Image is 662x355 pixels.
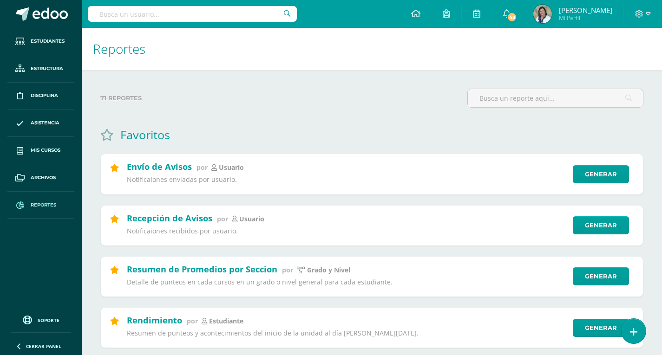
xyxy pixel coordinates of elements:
input: Busca un reporte aquí... [468,89,643,107]
p: Usuario [219,163,244,172]
span: Mis cursos [31,147,60,154]
span: por [187,316,198,325]
input: Busca un usuario... [88,6,297,22]
a: Archivos [7,164,74,192]
span: Estudiantes [31,38,65,45]
span: Reportes [93,40,145,58]
h1: Favoritos [120,127,170,142]
a: Generar [573,165,629,183]
img: ddd9173603c829309f2e28ae9f8beb11.png [533,5,552,23]
span: por [217,214,228,223]
h2: Resumen de Promedios por Seccion [127,264,277,275]
span: 43 [507,12,517,22]
a: Soporte [11,313,71,326]
h2: Rendimiento [127,315,182,326]
span: por [197,163,208,172]
a: Estructura [7,55,74,83]
span: Archivos [31,174,56,181]
a: Asistencia [7,110,74,137]
p: Resumen de punteos y acontecimientos del inicio de la unidad al día [PERSON_NAME][DATE]. [127,329,567,337]
span: Mi Perfil [559,14,612,22]
h2: Envío de Avisos [127,161,192,172]
span: Cerrar panel [26,343,61,349]
p: Usuario [239,215,264,223]
a: Reportes [7,192,74,219]
a: Generar [573,319,629,337]
p: estudiante [209,317,243,325]
label: 71 reportes [100,89,460,108]
span: Reportes [31,201,56,209]
a: Generar [573,267,629,285]
span: [PERSON_NAME] [559,6,612,15]
span: Soporte [38,317,59,323]
span: Disciplina [31,92,58,99]
a: Mis cursos [7,137,74,164]
p: Grado y Nivel [307,266,350,274]
a: Disciplina [7,83,74,110]
a: Generar [573,216,629,234]
p: Detalle de punteos en cada cursos en un grado o nivel general para cada estudiante. [127,278,567,286]
span: por [282,265,293,274]
span: Estructura [31,65,63,72]
span: Asistencia [31,119,59,127]
p: Notificaiones enviadas por usuario. [127,175,567,184]
p: Notificaiones recibidos por usuario. [127,227,567,235]
h2: Recepción de Avisos [127,213,212,224]
a: Estudiantes [7,28,74,55]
